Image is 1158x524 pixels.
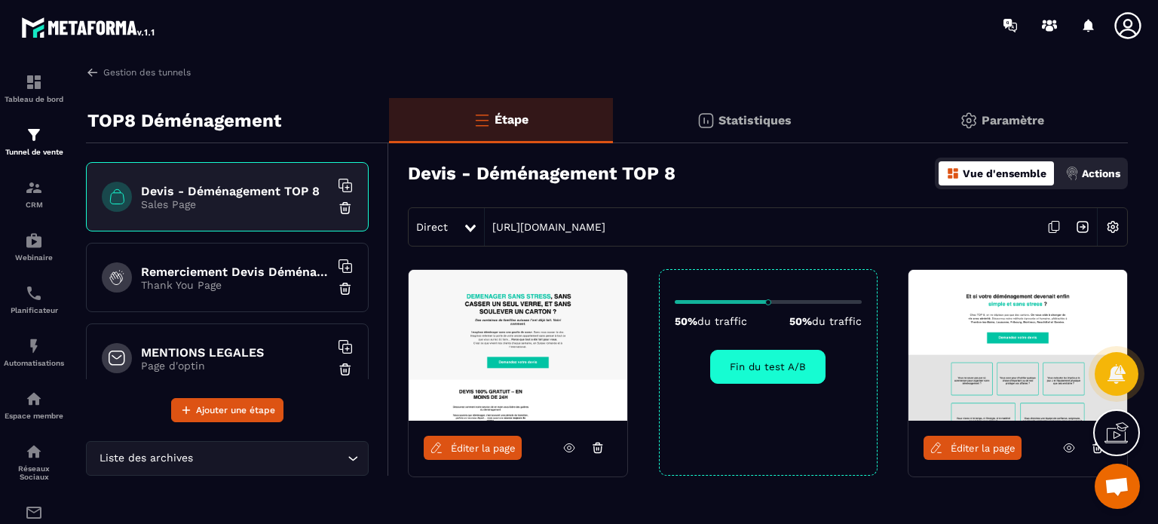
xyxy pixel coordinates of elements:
[25,126,43,144] img: formation
[697,315,747,327] span: du traffic
[141,360,329,372] p: Page d'optin
[4,412,64,420] p: Espace membre
[141,279,329,291] p: Thank You Page
[416,221,448,233] span: Direct
[4,326,64,378] a: automationsautomationsAutomatisations
[4,201,64,209] p: CRM
[485,221,605,233] a: [URL][DOMAIN_NAME]
[141,265,329,279] h6: Remerciement Devis Déménagement Top 8
[710,350,826,384] button: Fin du test A/B
[4,148,64,156] p: Tunnel de vente
[946,167,960,180] img: dashboard-orange.40269519.svg
[963,167,1046,179] p: Vue d'ensemble
[789,315,862,327] p: 50%
[86,66,191,79] a: Gestion des tunnels
[1098,213,1127,241] img: setting-w.858f3a88.svg
[87,106,281,136] p: TOP8 Déménagement
[4,431,64,492] a: social-networksocial-networkRéseaux Sociaux
[4,253,64,262] p: Webinaire
[141,345,329,360] h6: MENTIONS LEGALES
[1082,167,1120,179] p: Actions
[982,113,1044,127] p: Paramètre
[4,306,64,314] p: Planificateur
[4,464,64,481] p: Réseaux Sociaux
[924,436,1022,460] a: Éditer la page
[812,315,862,327] span: du traffic
[408,163,675,184] h3: Devis - Déménagement TOP 8
[495,112,528,127] p: Étape
[86,66,100,79] img: arrow
[96,450,196,467] span: Liste des archives
[4,167,64,220] a: formationformationCRM
[4,95,64,103] p: Tableau de bord
[4,273,64,326] a: schedulerschedulerPlanificateur
[4,115,64,167] a: formationformationTunnel de vente
[4,62,64,115] a: formationformationTableau de bord
[718,113,792,127] p: Statistiques
[1068,213,1097,241] img: arrow-next.bcc2205e.svg
[4,220,64,273] a: automationsautomationsWebinaire
[409,270,627,421] img: image
[424,436,522,460] a: Éditer la page
[908,270,1127,421] img: image
[338,281,353,296] img: trash
[171,398,283,422] button: Ajouter une étape
[25,443,43,461] img: social-network
[25,284,43,302] img: scheduler
[338,201,353,216] img: trash
[338,362,353,377] img: trash
[196,450,344,467] input: Search for option
[951,443,1016,454] span: Éditer la page
[473,111,491,129] img: bars-o.4a397970.svg
[25,179,43,197] img: formation
[196,403,275,418] span: Ajouter une étape
[86,441,369,476] div: Search for option
[675,315,747,327] p: 50%
[4,359,64,367] p: Automatisations
[1065,167,1079,180] img: actions.d6e523a2.png
[25,231,43,250] img: automations
[4,378,64,431] a: automationsautomationsEspace membre
[960,112,978,130] img: setting-gr.5f69749f.svg
[25,337,43,355] img: automations
[141,198,329,210] p: Sales Page
[1095,464,1140,509] a: Ouvrir le chat
[25,73,43,91] img: formation
[697,112,715,130] img: stats.20deebd0.svg
[21,14,157,41] img: logo
[141,184,329,198] h6: Devis - Déménagement TOP 8
[25,504,43,522] img: email
[25,390,43,408] img: automations
[451,443,516,454] span: Éditer la page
